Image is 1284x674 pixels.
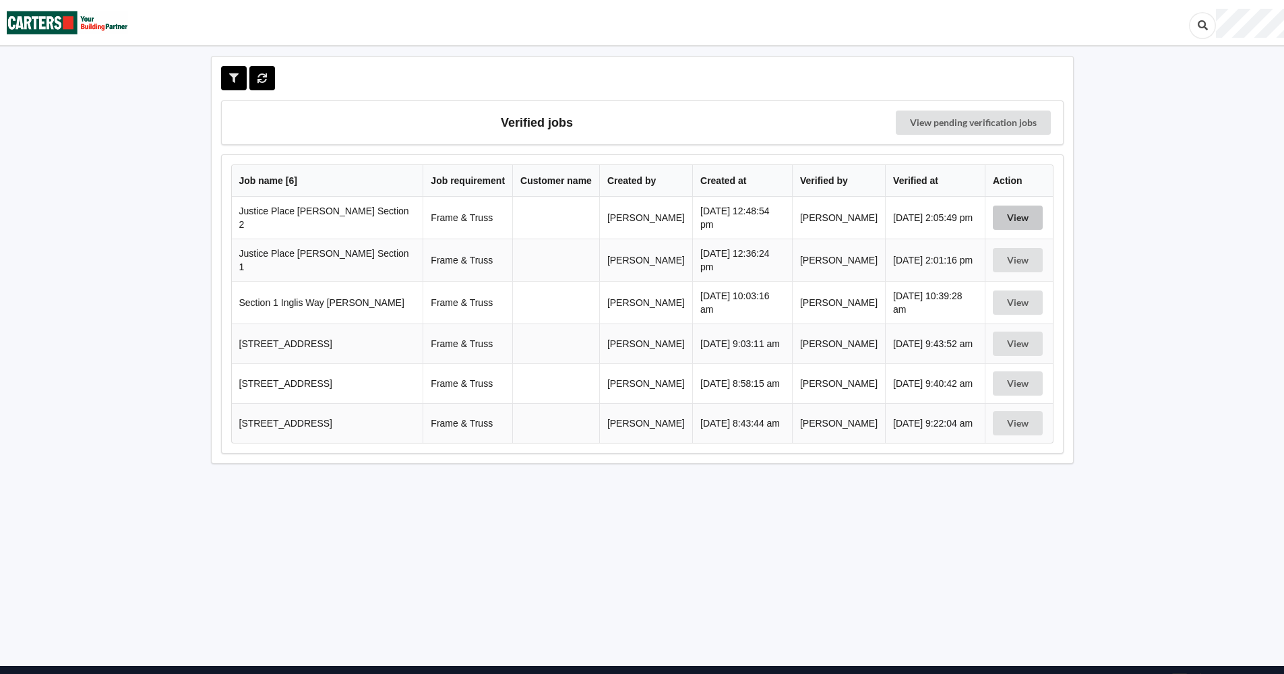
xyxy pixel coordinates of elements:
[896,111,1051,135] a: View pending verification jobs
[599,324,692,363] td: [PERSON_NAME]
[692,197,792,239] td: [DATE] 12:48:54 pm
[885,239,985,281] td: [DATE] 2:01:16 pm
[993,332,1043,356] button: View
[885,165,985,197] th: Verified at
[7,1,128,44] img: Carters
[885,324,985,363] td: [DATE] 9:43:52 am
[993,418,1045,429] a: View
[692,165,792,197] th: Created at
[885,281,985,324] td: [DATE] 10:39:28 am
[792,197,885,239] td: [PERSON_NAME]
[599,197,692,239] td: [PERSON_NAME]
[993,411,1043,435] button: View
[232,197,423,239] td: Justice Place [PERSON_NAME] Section 2
[423,363,512,403] td: Frame & Truss
[985,165,1053,197] th: Action
[792,281,885,324] td: [PERSON_NAME]
[423,239,512,281] td: Frame & Truss
[792,165,885,197] th: Verified by
[885,197,985,239] td: [DATE] 2:05:49 pm
[792,239,885,281] td: [PERSON_NAME]
[232,281,423,324] td: Section 1 Inglis Way [PERSON_NAME]
[1216,9,1284,38] div: User Profile
[993,255,1045,266] a: View
[792,363,885,403] td: [PERSON_NAME]
[993,290,1043,315] button: View
[599,363,692,403] td: [PERSON_NAME]
[423,324,512,363] td: Frame & Truss
[692,324,792,363] td: [DATE] 9:03:11 am
[692,281,792,324] td: [DATE] 10:03:16 am
[885,403,985,443] td: [DATE] 9:22:04 am
[692,239,792,281] td: [DATE] 12:36:24 pm
[993,378,1045,389] a: View
[792,403,885,443] td: [PERSON_NAME]
[232,363,423,403] td: [STREET_ADDRESS]
[993,212,1045,223] a: View
[232,403,423,443] td: [STREET_ADDRESS]
[993,248,1043,272] button: View
[792,324,885,363] td: [PERSON_NAME]
[232,165,423,197] th: Job name [ 6 ]
[231,111,843,135] h3: Verified jobs
[599,239,692,281] td: [PERSON_NAME]
[599,281,692,324] td: [PERSON_NAME]
[423,197,512,239] td: Frame & Truss
[232,324,423,363] td: [STREET_ADDRESS]
[993,206,1043,230] button: View
[423,165,512,197] th: Job requirement
[993,297,1045,308] a: View
[885,363,985,403] td: [DATE] 9:40:42 am
[993,338,1045,349] a: View
[599,165,692,197] th: Created by
[599,403,692,443] td: [PERSON_NAME]
[232,239,423,281] td: Justice Place [PERSON_NAME] Section 1
[993,371,1043,396] button: View
[692,363,792,403] td: [DATE] 8:58:15 am
[423,281,512,324] td: Frame & Truss
[423,403,512,443] td: Frame & Truss
[692,403,792,443] td: [DATE] 8:43:44 am
[512,165,599,197] th: Customer name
